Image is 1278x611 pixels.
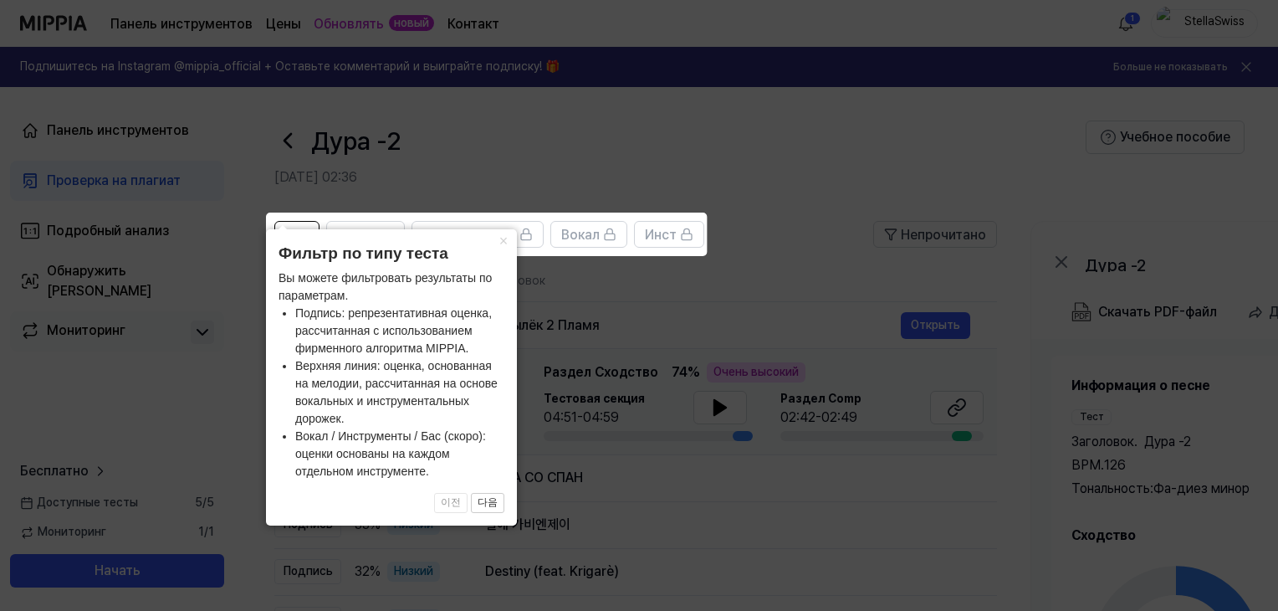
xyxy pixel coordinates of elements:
[550,221,627,248] button: Вокал
[295,359,498,425] font: Верхняя линия: оценка, основанная на мелодии, рассчитанная на основе вокальных и инструментальных...
[441,496,461,508] font: 이전
[295,429,486,478] font: Вокал / Инструменты / Бас (скоро): оценки основаны на каждом отдельном инструменте.
[561,227,600,243] font: Вокал
[279,244,448,262] font: Фильтр по типу теста
[337,227,394,243] font: Подпись
[471,493,504,513] button: 다음
[285,227,309,243] font: Все
[490,229,517,253] button: Закрывать
[645,227,677,243] font: Инст
[326,221,405,248] button: Подпись
[412,221,544,248] button: Верхняя линия
[478,496,498,508] font: 다음
[499,233,509,249] font: ×
[434,493,468,513] button: 이전
[279,271,492,302] font: Вы можете фильтровать результаты по параметрам.
[295,306,492,355] font: Подпись: репрезентативная оценка, рассчитанная с использованием фирменного алгоритма MIPPIA.
[634,221,704,248] button: Инст
[422,227,516,243] font: Верхняя линия
[274,221,319,248] button: Все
